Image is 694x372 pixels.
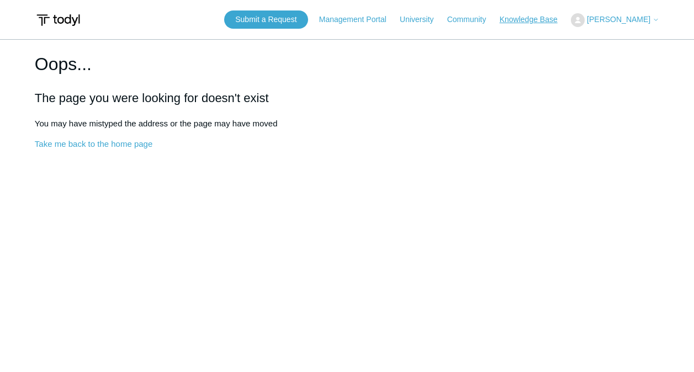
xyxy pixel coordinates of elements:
[35,89,659,107] h2: The page you were looking for doesn't exist
[319,14,398,25] a: Management Portal
[400,14,444,25] a: University
[35,139,152,148] a: Take me back to the home page
[35,51,659,77] h1: Oops...
[35,10,82,30] img: Todyl Support Center Help Center home page
[224,10,308,29] a: Submit a Request
[571,13,659,27] button: [PERSON_NAME]
[447,14,497,25] a: Community
[587,15,650,24] span: [PERSON_NAME]
[500,14,569,25] a: Knowledge Base
[35,118,659,130] p: You may have mistyped the address or the page may have moved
